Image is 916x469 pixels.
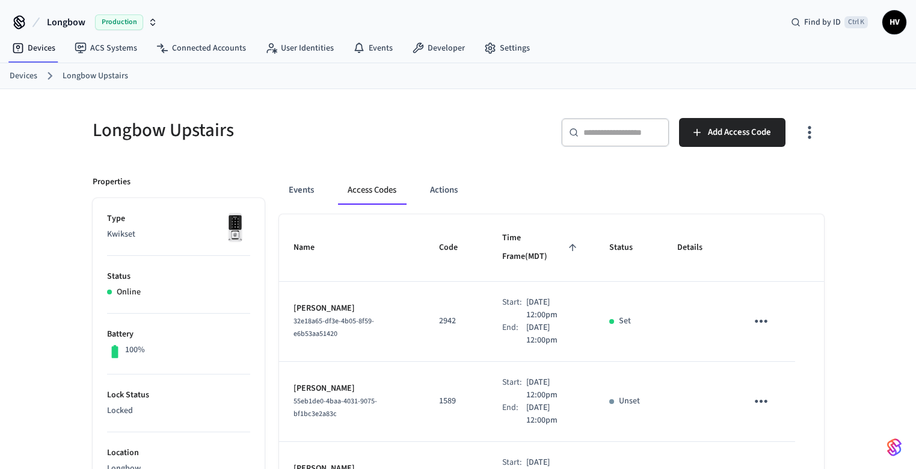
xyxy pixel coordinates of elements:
span: Find by ID [804,16,841,28]
p: Battery [107,328,250,341]
button: Actions [420,176,467,205]
p: [DATE] 12:00pm [526,376,580,402]
a: Events [343,37,402,59]
p: [DATE] 12:00pm [526,296,580,321]
button: Add Access Code [679,118,785,147]
p: 2942 [439,315,473,328]
div: End: [502,402,526,427]
span: Production [95,14,143,30]
p: Type [107,213,250,225]
h5: Longbow Upstairs [93,118,451,143]
p: 100% [125,344,145,356]
p: [DATE] 12:00pm [526,321,580,347]
div: Find by IDCtrl K [781,11,878,33]
a: Developer [402,37,475,59]
span: Add Access Code [708,125,771,140]
a: Longbow Upstairs [63,70,128,82]
span: Longbow [47,15,85,30]
p: Location [107,447,250,459]
span: Code [439,238,473,257]
p: [PERSON_NAME] [294,382,410,395]
p: Set [619,315,631,328]
p: [PERSON_NAME] [294,302,410,315]
p: Online [117,286,141,299]
a: Devices [10,70,37,82]
p: Unset [619,395,640,408]
p: 1589 [439,395,473,408]
a: ACS Systems [65,37,147,59]
div: End: [502,321,526,347]
button: Access Codes [338,176,406,205]
p: Kwikset [107,228,250,241]
p: Status [107,270,250,283]
span: Status [609,238,648,257]
button: HV [882,10,906,34]
a: Devices [2,37,65,59]
span: 55eb1de0-4baa-4031-9075-bf1bc3e2a83c [294,396,377,419]
div: ant example [279,176,824,205]
div: Start: [502,296,526,321]
span: Name [294,238,330,257]
a: User Identities [256,37,343,59]
p: Properties [93,176,131,188]
img: Kwikset Halo Touchscreen Wifi Enabled Smart Lock, Polished Chrome, Front [220,213,250,243]
div: Start: [502,376,526,402]
a: Settings [475,37,539,59]
span: HV [884,11,905,33]
button: Events [279,176,324,205]
span: Ctrl K [844,16,868,28]
a: Connected Accounts [147,37,256,59]
span: 32e18a65-df3e-4b05-8f59-e6b53aa51420 [294,316,374,339]
p: Locked [107,405,250,417]
img: SeamLogoGradient.69752ec5.svg [887,438,902,457]
span: Details [677,238,718,257]
p: Lock Status [107,389,250,402]
p: [DATE] 12:00pm [526,402,580,427]
span: Time Frame(MDT) [502,229,581,267]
